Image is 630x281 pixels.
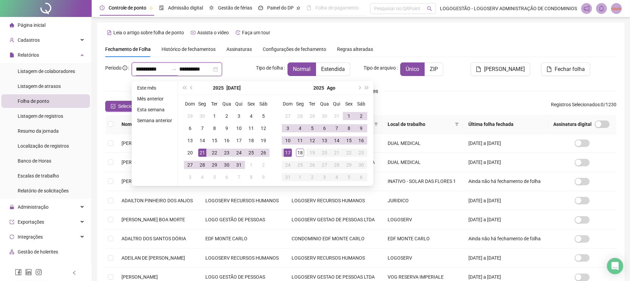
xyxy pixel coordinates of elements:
span: Escalas de trabalho [18,173,59,179]
div: 6 [320,124,329,132]
div: 28 [296,112,304,120]
div: 29 [308,112,316,120]
td: 2025-09-01 [294,171,306,183]
span: Gestão de holerites [18,249,58,255]
td: 2025-08-02 [355,110,367,122]
span: Localização de registros [18,143,69,149]
span: Regras alteradas [337,47,373,52]
div: 28 [333,161,341,169]
td: [DATE] a [DATE] [463,134,548,153]
div: 1 [210,112,219,120]
td: 2025-07-05 [257,110,270,122]
div: 17 [235,136,243,145]
td: 2025-08-27 [318,159,331,171]
div: 6 [186,124,194,132]
td: 2025-09-03 [318,171,331,183]
div: 2 [223,112,231,120]
li: Este mês [134,84,175,92]
td: 2025-07-27 [184,159,196,171]
td: 2025-07-17 [233,134,245,147]
td: 2025-07-07 [196,122,208,134]
th: Qua [318,98,331,110]
div: 17 [284,149,292,157]
span: search [427,6,432,11]
span: Cadastros [18,37,40,43]
th: Sex [343,98,355,110]
span: Folha de ponto [18,98,49,104]
td: 2025-07-14 [196,134,208,147]
td: 2025-07-26 [257,147,270,159]
span: [PERSON_NAME] BOA MORTE [122,217,185,222]
td: 2025-08-25 [294,159,306,171]
td: LOGOSERV RECURSOS HUMANOS [200,191,286,210]
span: clock-circle [100,5,105,10]
div: 16 [223,136,231,145]
td: 2025-07-09 [221,122,233,134]
div: 26 [308,161,316,169]
span: Banco de Horas [18,158,51,164]
div: 27 [320,161,329,169]
button: year panel [213,81,224,95]
span: Local de trabalho [388,120,452,128]
th: Sex [245,98,257,110]
span: Estendida [321,66,345,72]
td: 2025-07-29 [208,159,221,171]
span: [PERSON_NAME] [122,160,158,165]
div: 24 [284,161,292,169]
div: 2 [308,173,316,181]
span: Leia o artigo sobre folha de ponto [113,30,184,35]
td: 2025-08-23 [355,147,367,159]
span: file-done [159,5,164,10]
div: 5 [308,124,316,132]
button: month panel [226,81,241,95]
td: 2025-07-23 [221,147,233,159]
td: 2025-08-04 [196,171,208,183]
span: book [307,5,311,10]
td: 2025-08-05 [306,122,318,134]
td: 2025-09-05 [343,171,355,183]
td: 2025-07-04 [245,110,257,122]
span: bell [598,5,605,12]
td: 2025-07-30 [318,110,331,122]
div: 1 [296,173,304,181]
div: 27 [284,112,292,120]
div: 11 [247,124,255,132]
span: notification [583,5,590,12]
div: 8 [345,124,353,132]
td: 2025-07-24 [233,147,245,159]
td: 2025-06-30 [196,110,208,122]
div: 13 [186,136,194,145]
div: 7 [235,173,243,181]
span: Relatórios [18,52,39,58]
span: ZIP [430,66,438,72]
span: Período [105,65,122,71]
div: 11 [296,136,304,145]
span: [PERSON_NAME] [484,65,525,73]
span: home [10,23,14,27]
div: 20 [320,149,329,157]
span: export [10,220,14,224]
td: 2025-07-28 [196,159,208,171]
td: 2025-08-11 [294,134,306,147]
span: Listagem de registros [18,113,63,119]
div: 25 [247,149,255,157]
td: 2025-07-27 [282,110,294,122]
td: 2025-07-08 [208,122,221,134]
span: pushpin [149,6,153,10]
div: 25 [296,161,304,169]
td: 2025-07-28 [294,110,306,122]
div: 30 [320,112,329,120]
td: 2025-08-22 [343,147,355,159]
div: 30 [223,161,231,169]
span: Controle de ponto [109,5,146,11]
th: Sáb [355,98,367,110]
td: 2025-09-04 [331,171,343,183]
td: 2025-08-08 [343,122,355,134]
span: Selecionar todos [118,102,153,110]
span: Assinaturas [226,47,252,52]
span: check-square [111,104,115,109]
td: 2025-07-21 [196,147,208,159]
td: [DATE] a [DATE] [463,210,548,229]
span: history [236,30,240,35]
div: 29 [345,161,353,169]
